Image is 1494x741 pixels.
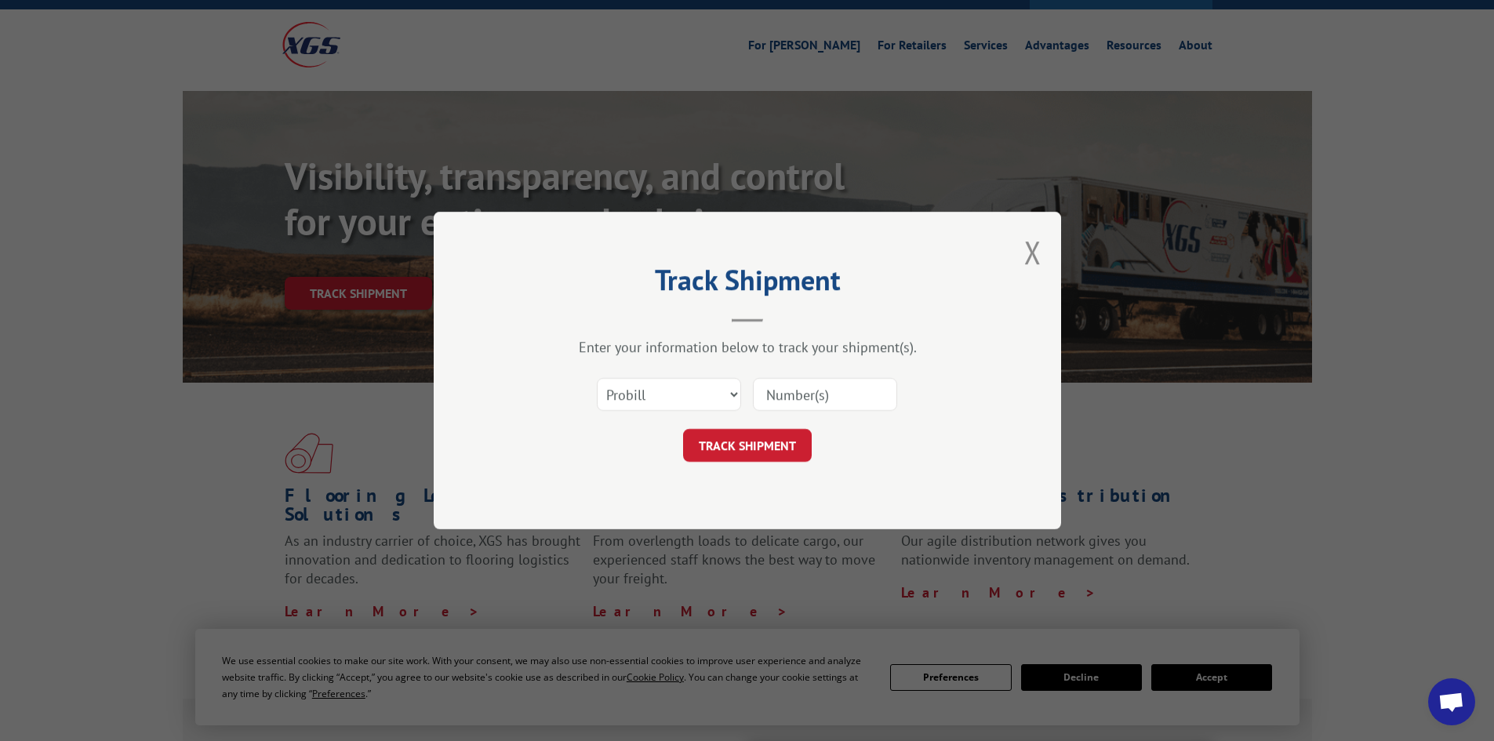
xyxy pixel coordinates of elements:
[512,269,983,299] h2: Track Shipment
[512,338,983,356] div: Enter your information below to track your shipment(s).
[753,378,897,411] input: Number(s)
[683,429,812,462] button: TRACK SHIPMENT
[1428,678,1475,725] div: Open chat
[1024,231,1041,273] button: Close modal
